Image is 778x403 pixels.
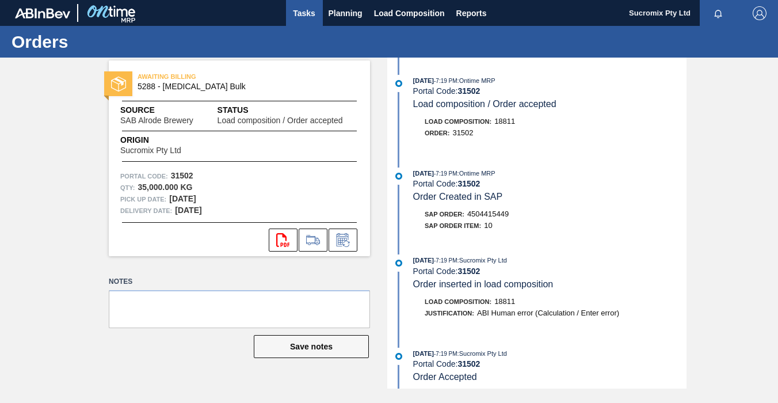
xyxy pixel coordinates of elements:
div: Portal Code: [413,179,687,188]
strong: 31502 [457,86,480,96]
div: Portal Code: [413,267,687,276]
span: Qty : [120,182,135,193]
div: Portal Code: [413,86,687,96]
span: [DATE] [413,77,434,84]
strong: [DATE] [175,206,201,215]
span: Load Composition : [425,298,491,305]
span: : Sucromix Pty Ltd [457,350,507,357]
span: AWAITING BILLING [138,71,299,82]
span: Portal Code: [120,170,168,182]
span: : Ontime MRP [457,77,495,84]
span: Justification: [425,310,474,317]
span: ABI Human error (Calculation / Enter error) [477,309,619,317]
img: atual [395,260,402,267]
span: - 7:19 PM [434,78,457,84]
img: TNhmsLtSVTkK8tSr43FrP2fwEKptu5GPRR3wAAAABJRU5ErkJggg== [15,8,70,18]
span: Order inserted in load composition [413,279,554,289]
div: Portal Code: [413,359,687,368]
div: Inform order change [329,229,357,252]
strong: 31502 [457,267,480,276]
span: - 7:19 PM [434,257,457,264]
span: Load composition / Order accepted [218,116,343,125]
span: Order Accepted [413,372,477,382]
h1: Orders [12,35,216,48]
div: Go to Load Composition [299,229,327,252]
span: Load Composition : [425,118,491,125]
img: atual [395,353,402,360]
img: Logout [753,6,766,20]
span: 10 [484,221,492,230]
span: Order Created in SAP [413,192,503,201]
span: [DATE] [413,170,434,177]
span: [DATE] [413,257,434,264]
span: Load composition / Order accepted [413,99,556,109]
span: 18811 [494,117,515,126]
span: Pick up Date: [120,193,166,205]
button: Save notes [254,335,369,358]
span: Sucromix Pty Ltd [120,146,181,155]
span: Source [120,104,218,116]
strong: [DATE] [169,194,196,203]
span: 31502 [452,128,473,137]
span: - 7:19 PM [434,170,457,177]
span: : Ontime MRP [457,170,495,177]
span: : Sucromix Pty Ltd [457,257,507,264]
span: - 7:19 PM [434,351,457,357]
span: SAB Alrode Brewery [120,116,193,125]
span: SAP Order: [425,211,464,218]
strong: 31502 [457,179,480,188]
span: Reports [456,6,487,20]
span: Delivery Date: [120,205,172,216]
span: Status [218,104,359,116]
span: [DATE] [413,350,434,357]
strong: 35,000.000 KG [138,183,192,192]
span: Load Composition [374,6,445,20]
span: Planning [329,6,363,20]
span: Order : [425,130,449,136]
img: atual [395,80,402,87]
span: 5288 - Dextrose Bulk [138,82,346,91]
strong: 31502 [171,171,193,180]
strong: 31502 [457,359,480,368]
label: Notes [109,273,370,290]
span: Tasks [292,6,317,20]
button: Notifications [700,5,737,21]
span: 18811 [494,297,515,306]
img: status [111,77,126,92]
span: 4504415449 [467,210,509,218]
div: Open PDF file [269,229,298,252]
span: Origin [120,134,210,146]
img: atual [395,173,402,180]
span: SAP Order Item: [425,222,481,229]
